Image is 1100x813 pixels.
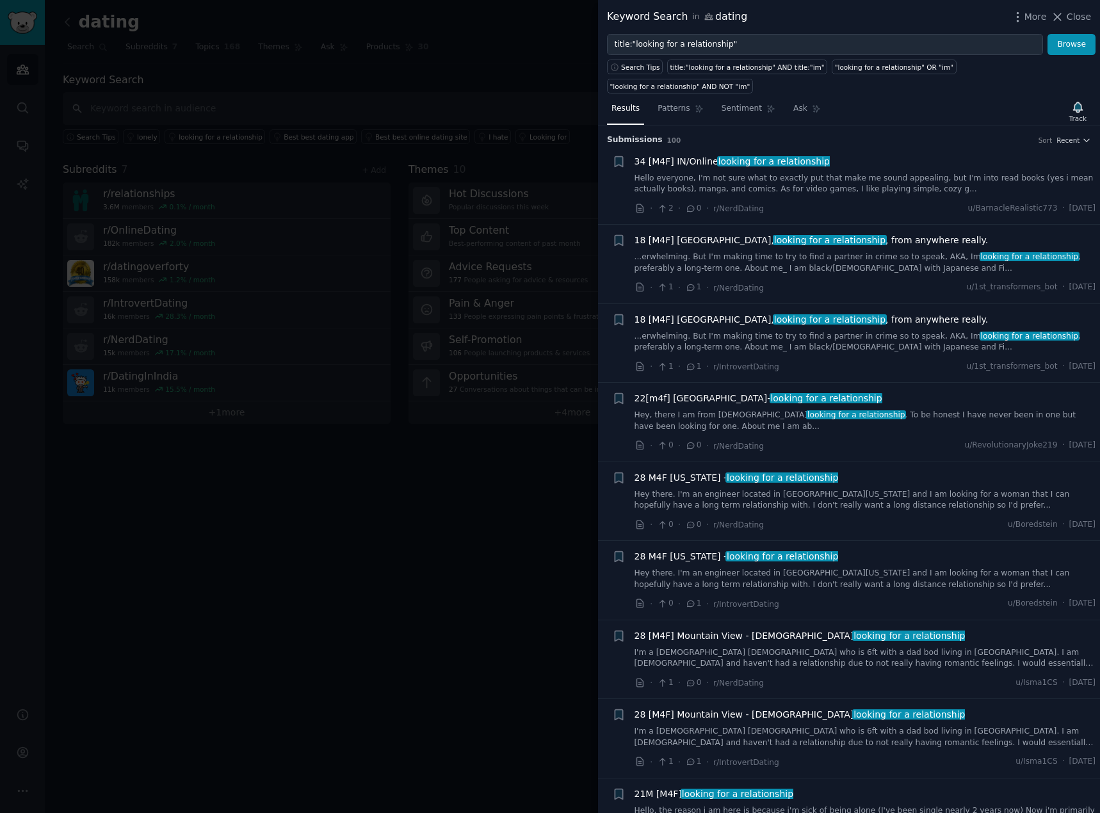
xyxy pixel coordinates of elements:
div: "looking for a relationship" AND NOT "im" [610,82,750,91]
span: 28 [M4F] Mountain View - [DEMOGRAPHIC_DATA] [635,629,966,643]
a: Hey, there I am from [DEMOGRAPHIC_DATA]looking for a relationship. To be honest I have never been... [635,410,1096,432]
span: looking for a relationship [980,252,1080,261]
span: · [706,676,709,689]
span: · [1062,282,1065,293]
span: 34 [M4F] IN/Online [635,155,830,168]
span: [DATE] [1069,519,1096,531]
span: u/1st_transformers_bot [966,282,1057,293]
a: 34 [M4F] IN/Onlinelooking for a relationship [635,155,830,168]
a: ...erwhelming. But I'm making time to try to find a partner in crime so to speak, AKA, Imlooking ... [635,252,1096,274]
a: Sentiment [717,99,780,125]
span: u/Boredstein [1008,598,1058,609]
a: Ask [789,99,825,125]
a: 28 M4F [US_STATE] -looking for a relationship [635,550,839,563]
span: · [1062,361,1065,373]
span: Recent [1056,136,1080,145]
span: · [650,518,652,531]
span: looking for a relationship [852,709,966,720]
span: u/RevolutionaryJoke219 [964,440,1057,451]
span: · [678,518,681,531]
span: · [678,439,681,453]
span: 1 [685,361,701,373]
span: 100 [667,136,681,144]
span: 18 [M4F] [GEOGRAPHIC_DATA], , from anywhere really. [635,313,989,326]
span: · [706,360,709,373]
span: u/1st_transformers_bot [966,361,1057,373]
span: · [678,597,681,611]
span: 28 M4F [US_STATE] - [635,471,839,485]
span: in [692,12,699,23]
div: Keyword Search dating [607,9,747,25]
a: "looking for a relationship" AND NOT "im" [607,79,753,93]
span: 0 [685,519,701,531]
span: r/IntrovertDating [713,758,779,767]
span: looking for a relationship [852,631,966,641]
a: Patterns [653,99,708,125]
span: 1 [685,598,701,609]
span: r/NerdDating [713,284,764,293]
button: More [1011,10,1047,24]
a: "looking for a relationship" OR "im" [832,60,956,74]
span: · [650,676,652,689]
span: 1 [685,282,701,293]
div: title:"looking for a relationship" AND title:"im" [670,63,825,72]
a: 28 [M4F] Mountain View - [DEMOGRAPHIC_DATA]looking for a relationship [635,629,966,643]
a: title:"looking for a relationship" AND title:"im" [667,60,827,74]
span: r/IntrovertDating [713,600,779,609]
a: 18 [M4F] [GEOGRAPHIC_DATA],looking for a relationship, from anywhere really. [635,234,989,247]
button: Track [1065,98,1091,125]
span: looking for a relationship [773,235,887,245]
a: Hey there. I'm an engineer located in [GEOGRAPHIC_DATA][US_STATE] and I am looking for a woman th... [635,489,1096,511]
span: 22[m4f] [GEOGRAPHIC_DATA]- [635,392,882,405]
div: Sort [1039,136,1053,145]
a: I'm a [DEMOGRAPHIC_DATA] [DEMOGRAPHIC_DATA] who is 6ft with a dad bod living in [GEOGRAPHIC_DATA]... [635,726,1096,748]
a: Hello everyone, I'm not sure what to exactly put that make me sound appealing, but I'm into read ... [635,173,1096,195]
button: Search Tips [607,60,663,74]
span: 1 [657,282,673,293]
span: [DATE] [1069,203,1096,214]
button: Close [1051,10,1091,24]
span: 28 [M4F] Mountain View - [DEMOGRAPHIC_DATA] [635,708,966,721]
span: r/NerdDating [713,204,764,213]
span: u/Isma1CS [1015,677,1057,689]
span: · [678,360,681,373]
input: Try a keyword related to your business [607,34,1043,56]
span: r/NerdDating [713,679,764,688]
a: 18 [M4F] [GEOGRAPHIC_DATA],looking for a relationship, from anywhere really. [635,313,989,326]
span: · [678,676,681,689]
a: 28 M4F [US_STATE] -looking for a relationship [635,471,839,485]
span: · [706,518,709,531]
a: 22[m4f] [GEOGRAPHIC_DATA]-looking for a relationship [635,392,882,405]
span: 1 [657,361,673,373]
span: · [678,202,681,215]
span: · [1062,677,1065,689]
span: Ask [793,103,807,115]
span: 0 [657,440,673,451]
a: ...erwhelming. But I'm making time to try to find a partner in crime so to speak, AKA, Imlooking ... [635,331,1096,353]
span: Results [611,103,640,115]
span: u/BarnacleRealistic773 [968,203,1058,214]
a: I'm a [DEMOGRAPHIC_DATA] [DEMOGRAPHIC_DATA] who is 6ft with a dad bod living in [GEOGRAPHIC_DATA]... [635,647,1096,670]
span: looking for a relationship [806,410,906,419]
span: looking for a relationship [725,472,839,483]
span: r/NerdDating [713,520,764,529]
span: 1 [657,756,673,768]
span: · [650,597,652,611]
span: Search Tips [621,63,660,72]
span: u/Isma1CS [1015,756,1057,768]
span: 21M [M4F] [635,787,794,801]
span: 18 [M4F] [GEOGRAPHIC_DATA], , from anywhere really. [635,234,989,247]
span: · [706,755,709,769]
span: looking for a relationship [770,393,884,403]
span: · [1062,519,1065,531]
span: looking for a relationship [773,314,887,325]
span: u/Boredstein [1008,519,1058,531]
span: 28 M4F [US_STATE] - [635,550,839,563]
a: Hey there. I'm an engineer located in [GEOGRAPHIC_DATA][US_STATE] and I am looking for a woman th... [635,568,1096,590]
span: [DATE] [1069,598,1096,609]
span: · [706,281,709,294]
span: · [678,281,681,294]
span: 0 [685,440,701,451]
span: · [706,202,709,215]
span: looking for a relationship [980,332,1080,341]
